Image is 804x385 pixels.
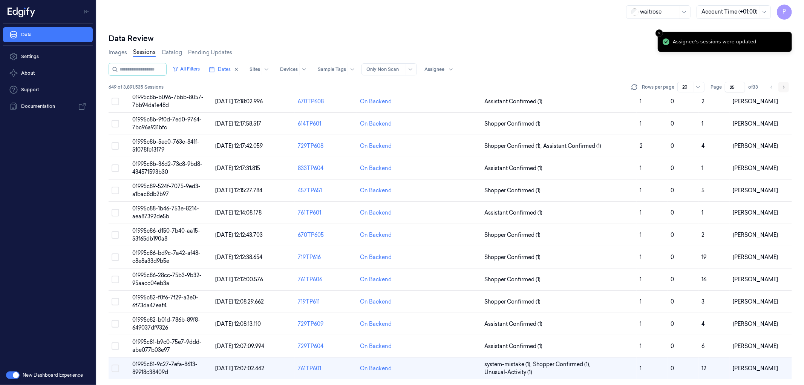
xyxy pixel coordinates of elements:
span: 01995c81-9c27-7efa-8613-89918c38409d [132,361,198,376]
div: On Backend [360,142,392,150]
div: 833TP604 [298,164,354,172]
span: [DATE] 12:08:13.110 [215,321,261,327]
span: 0 [671,120,674,127]
div: 670TP608 [298,98,354,106]
button: Go to previous page [766,82,777,92]
span: 6 [702,343,705,350]
span: Shopper Confirmed (1) [484,120,541,128]
span: Dates [218,66,231,73]
span: 1 [640,165,642,172]
span: [PERSON_NAME] [733,143,778,149]
button: Go to next page [778,82,789,92]
span: 0 [671,343,674,350]
button: Select row [112,120,119,127]
span: [DATE] 12:18:02.996 [215,98,263,105]
button: Select row [112,320,119,328]
a: Catalog [162,49,182,57]
button: P [777,5,792,20]
span: 1 [702,209,704,216]
span: Shopper Confirmed (1) [484,231,541,239]
span: 5 [702,187,705,194]
span: 1 [640,298,642,305]
div: Data Review [109,33,792,44]
span: [DATE] 12:17:31.815 [215,165,260,172]
div: 729TP608 [298,142,354,150]
span: 0 [671,365,674,372]
span: [DATE] 12:12:00.576 [215,276,263,283]
button: Select row [112,298,119,305]
span: 1 [640,209,642,216]
div: On Backend [360,164,392,172]
div: On Backend [360,209,392,217]
button: Select row [112,276,119,283]
span: 4 [702,143,705,149]
span: 1 [640,120,642,127]
span: [PERSON_NAME] [733,343,778,350]
div: 719TP611 [298,298,354,306]
div: 457TP651 [298,187,354,195]
span: [PERSON_NAME] [733,120,778,127]
span: [PERSON_NAME] [733,298,778,305]
span: Assistant Confirmed (1) [484,320,542,328]
span: system-mistake (1) , [484,360,533,368]
span: 01995c81-b9c0-75e7-9ddd-abe077b03e97 [132,339,202,353]
div: On Backend [360,298,392,306]
button: Select row [112,164,119,172]
span: 1 [640,343,642,350]
span: Shopper Confirmed (1) [484,253,541,261]
a: Data [3,27,93,42]
div: 614TP601 [298,120,354,128]
button: Toggle Navigation [81,6,93,18]
span: 1 [702,120,704,127]
button: Select row [112,342,119,350]
span: 0 [671,321,674,327]
span: 1 [640,187,642,194]
div: 729TP609 [298,320,354,328]
div: 761TP606 [298,276,354,284]
nav: pagination [766,82,789,92]
span: Shopper Confirmed (1) , [533,360,592,368]
div: 761TP601 [298,209,354,217]
span: 649 of 3,891,535 Sessions [109,84,164,90]
span: 01995c8b-5ec0-763c-84ff-51078fe13179 [132,138,199,153]
span: Unusual-Activity (1) [484,368,532,376]
span: [PERSON_NAME] [733,187,778,194]
span: 2 [702,232,705,238]
a: Settings [3,49,93,64]
span: [PERSON_NAME] [733,254,778,261]
span: 1 [640,98,642,105]
span: Shopper Confirmed (1) [484,187,541,195]
span: 0 [671,209,674,216]
span: 3 [702,298,705,305]
button: Select row [112,142,119,150]
span: [DATE] 12:12:43.703 [215,232,263,238]
div: On Backend [360,231,392,239]
span: [DATE] 12:17:58.517 [215,120,261,127]
span: 01995c86-d150-7b40-aa15-53f65db190a8 [132,227,200,242]
span: 1 [702,165,704,172]
span: 0 [671,143,674,149]
span: 0 [671,165,674,172]
span: 01995c82-f0f6-7f29-a3e0-6f73da47eaf4 [132,294,198,309]
a: Support [3,82,93,97]
span: 1 [640,254,642,261]
span: 01995c86-28cc-75b3-9b32-95aacc04eb3a [132,272,202,287]
span: 19 [702,254,707,261]
a: Pending Updates [188,49,232,57]
span: 01995c8b-36d2-73c8-9bd8-434571593b30 [132,161,202,175]
div: 729TP604 [298,342,354,350]
span: 0 [671,254,674,261]
span: 2 [702,98,705,105]
span: Assistant Confirmed (1) [484,98,542,106]
span: 12 [702,365,707,372]
span: Assistant Confirmed (1) [484,209,542,217]
span: [DATE] 12:14:08.178 [215,209,262,216]
span: 1 [640,365,642,372]
button: Select row [112,365,119,372]
span: Assistant Confirmed (1) [543,142,601,150]
span: [DATE] 12:08:29.662 [215,298,264,305]
span: 01995c8b-9f0d-7ed0-9764-7bc96a931bfc [132,116,202,131]
div: On Backend [360,342,392,350]
span: [PERSON_NAME] [733,165,778,172]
